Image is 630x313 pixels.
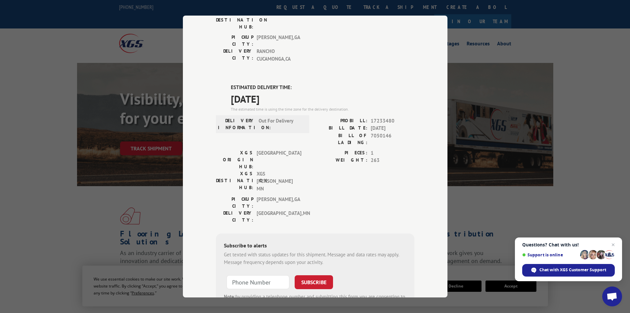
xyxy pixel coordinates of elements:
[371,125,414,132] span: [DATE]
[218,117,255,131] label: DELIVERY INFORMATION:
[371,117,414,125] span: 17233480
[257,34,301,48] span: [PERSON_NAME] , GA
[522,242,615,247] span: Questions? Chat with us!
[257,149,301,170] span: [GEOGRAPHIC_DATA]
[257,170,301,193] span: XGS [PERSON_NAME] MN
[216,210,253,224] label: DELIVERY CITY:
[371,132,414,146] span: 7050146
[231,106,414,112] div: The estimated time is using the time zone for the delivery destination.
[539,267,606,273] span: Chat with XGS Customer Support
[315,117,367,125] label: PROBILL:
[224,241,406,251] div: Subscribe to alerts
[609,241,617,249] span: Close chat
[216,34,253,48] label: PICKUP CITY:
[602,287,622,306] div: Open chat
[295,275,333,289] button: SUBSCRIBE
[315,132,367,146] label: BILL OF LADING:
[216,10,253,30] label: XGS DESTINATION HUB:
[315,125,367,132] label: BILL DATE:
[231,84,414,91] label: ESTIMATED DELIVERY TIME:
[231,91,414,106] span: [DATE]
[315,157,367,164] label: WEIGHT:
[224,293,235,300] strong: Note:
[371,157,414,164] span: 263
[315,149,367,157] label: PIECES:
[522,252,578,257] span: Support is online
[216,149,253,170] label: XGS ORIGIN HUB:
[522,264,615,277] div: Chat with XGS Customer Support
[259,117,303,131] span: Out For Delivery
[371,149,414,157] span: 1
[224,251,406,266] div: Get texted with status updates for this shipment. Message and data rates may apply. Message frequ...
[216,170,253,193] label: XGS DESTINATION HUB:
[257,48,301,63] span: RANCHO CUCAMONGA , CA
[257,196,301,210] span: [PERSON_NAME] , GA
[216,48,253,63] label: DELIVERY CITY:
[227,275,289,289] input: Phone Number
[257,10,301,30] span: CHINO
[257,210,301,224] span: [GEOGRAPHIC_DATA] , MN
[216,196,253,210] label: PICKUP CITY:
